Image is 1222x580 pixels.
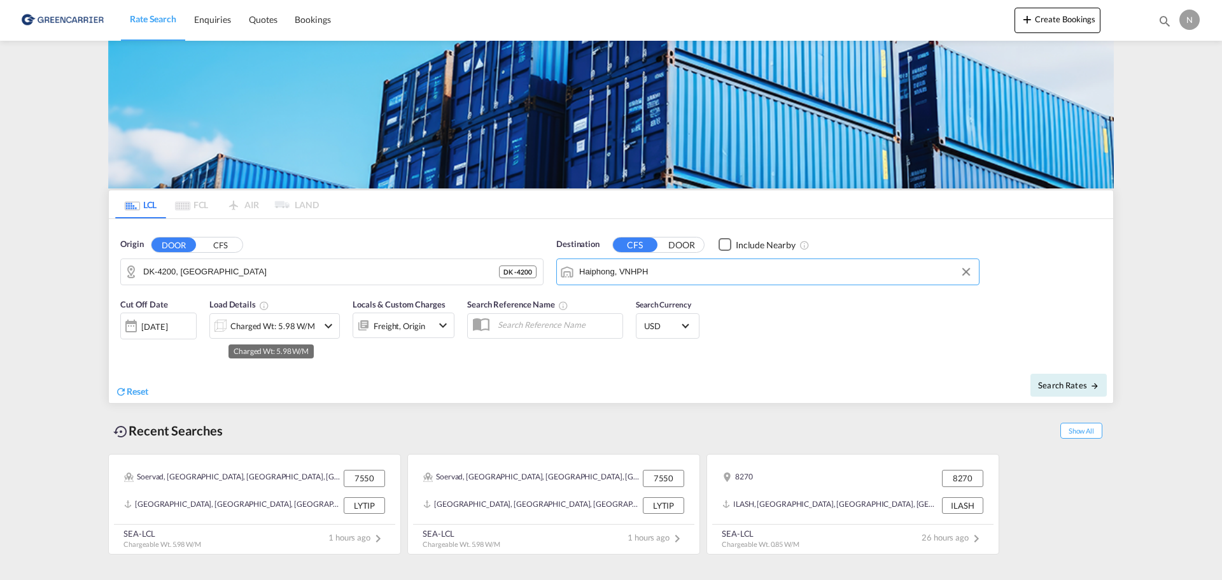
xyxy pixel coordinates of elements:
div: Soervad, Vildbjerg, Vind, Vinding, , 7550, Denmark, Northern Europe, Europe [423,470,640,486]
input: Search by Port [579,262,973,281]
span: Chargeable Wt. 5.98 W/M [423,540,500,548]
md-icon: icon-arrow-right [1090,381,1099,390]
span: Locals & Custom Charges [353,299,446,309]
span: Bookings [295,14,330,25]
recent-search-card: 8270 8270ILASH, [GEOGRAPHIC_DATA], [GEOGRAPHIC_DATA], [GEOGRAPHIC_DATA], [GEOGRAPHIC_DATA] ILASHS... [706,454,999,555]
div: Charged Wt: 5.98 W/M [230,317,315,335]
recent-search-card: Soervad, [GEOGRAPHIC_DATA], [GEOGRAPHIC_DATA], [GEOGRAPHIC_DATA], , 7550, [GEOGRAPHIC_DATA], [GEO... [407,454,700,555]
span: 1 hours ago [628,532,685,542]
md-icon: icon-magnify [1158,14,1172,28]
md-input-container: Haiphong, VNHPH [557,259,979,285]
div: ILASH [942,497,983,514]
div: LYTIP, Tripoli, Libya, Northern Africa, Africa [423,497,640,514]
md-tooltip: Charged Wt: 5.98 W/M [228,344,314,358]
div: [DATE] [120,313,197,339]
span: Chargeable Wt. 5.98 W/M [123,540,201,548]
div: Soervad, Vildbjerg, Vind, Vinding, , 7550, Denmark, Northern Europe, Europe [124,470,341,486]
div: Recent Searches [108,416,228,445]
md-checkbox: Checkbox No Ink [719,238,796,251]
button: Search Ratesicon-arrow-right [1030,374,1107,397]
div: LYTIP [643,497,684,514]
md-select: Select Currency: $ USDUnited States Dollar [643,316,692,335]
span: 26 hours ago [922,532,984,542]
span: Search Currency [636,300,691,309]
md-pagination-wrapper: Use the left and right arrow keys to navigate between tabs [115,190,319,218]
md-icon: icon-chevron-down [321,318,336,334]
span: USD [644,320,680,332]
span: Destination [556,238,600,251]
md-icon: Chargeable Weight [259,301,269,311]
button: Clear Input [957,262,976,281]
div: ILASH, Ashdod, Israel, Levante, Middle East [722,497,939,514]
span: Load Details [209,299,269,309]
span: DK - 4200 [503,267,532,276]
md-tab-item: LCL [115,190,166,218]
md-icon: icon-backup-restore [113,424,129,439]
md-input-container: DK-4200, Slagelse [121,259,543,285]
input: Search Reference Name [491,315,622,334]
button: CFS [613,237,657,252]
div: Origin DOOR CFS DK-4200, SlagelseDestination CFS DOORCheckbox No Ink Unchecked: Ignores neighbour... [109,219,1113,403]
div: Include Nearby [736,239,796,251]
button: icon-plus 400-fgCreate Bookings [1015,8,1100,33]
div: [DATE] [141,321,167,332]
span: Show All [1060,423,1102,439]
span: Reset [127,386,148,397]
md-datepicker: Select [120,338,130,355]
span: Rate Search [130,13,176,24]
div: icon-refreshReset [115,385,148,399]
img: GreenCarrierFCL_LCL.png [108,41,1114,188]
span: Search Reference Name [467,299,568,309]
md-icon: Your search will be saved by the below given name [558,301,568,311]
button: DOOR [659,237,704,252]
span: Cut Off Date [120,299,168,309]
md-icon: icon-chevron-right [969,531,984,546]
div: SEA-LCL [722,528,799,539]
md-icon: icon-chevron-right [370,531,386,546]
span: 1 hours ago [328,532,386,542]
div: LYTIP, Tripoli, Libya, Northern Africa, Africa [124,497,341,514]
div: Charged Wt: 5.98 W/Micon-chevron-down [209,313,340,339]
span: Quotes [249,14,277,25]
md-icon: Unchecked: Ignores neighbouring ports when fetching rates.Checked : Includes neighbouring ports w... [799,240,810,250]
div: icon-magnify [1158,14,1172,33]
div: Freight Originicon-chevron-down [353,313,454,338]
span: Search Rates [1038,380,1099,390]
md-icon: icon-refresh [115,386,127,397]
md-icon: icon-chevron-down [435,318,451,333]
input: Search by Door [143,262,499,281]
span: Enquiries [194,14,231,25]
recent-search-card: Soervad, [GEOGRAPHIC_DATA], [GEOGRAPHIC_DATA], [GEOGRAPHIC_DATA], , 7550, [GEOGRAPHIC_DATA], [GEO... [108,454,401,555]
button: DOOR [151,237,196,252]
div: 7550 [344,470,385,486]
div: SEA-LCL [123,528,201,539]
div: 8270 [942,470,983,486]
div: 8270 [722,470,753,486]
md-icon: icon-plus 400-fg [1020,11,1035,27]
div: N [1179,10,1200,30]
div: Freight Origin [374,317,425,335]
button: CFS [198,237,242,252]
div: 7550 [643,470,684,486]
md-icon: icon-chevron-right [670,531,685,546]
span: Chargeable Wt. 0.85 W/M [722,540,799,548]
div: LYTIP [344,497,385,514]
img: b0b18ec08afe11efb1d4932555f5f09d.png [19,6,105,34]
span: Origin [120,238,143,251]
div: SEA-LCL [423,528,500,539]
